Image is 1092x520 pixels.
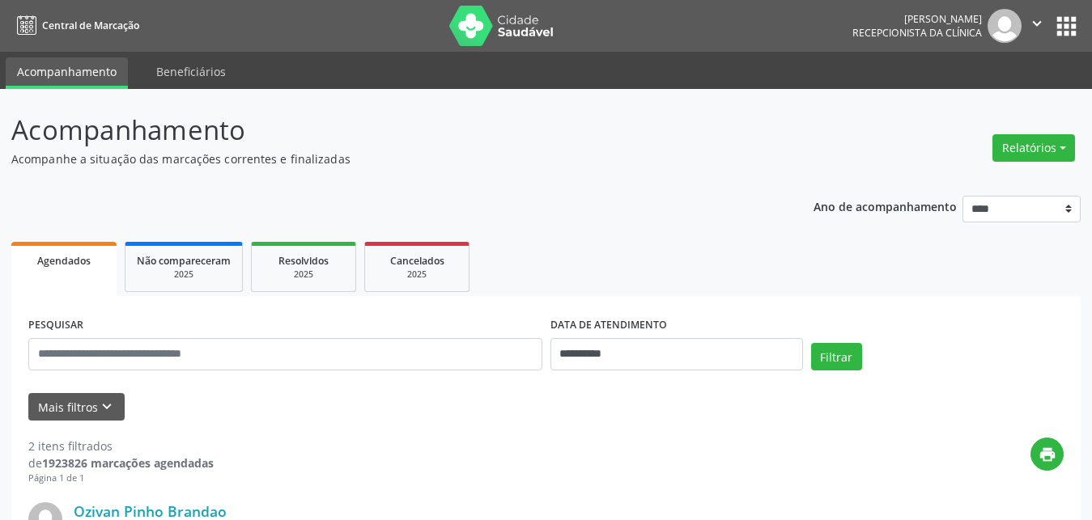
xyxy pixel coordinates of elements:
span: Não compareceram [137,254,231,268]
a: Beneficiários [145,57,237,86]
i:  [1028,15,1046,32]
button:  [1022,9,1052,43]
i: print [1039,446,1056,463]
div: 2025 [263,268,344,281]
button: print [1030,438,1064,471]
button: Relatórios [992,134,1075,162]
div: 2 itens filtrados [28,438,214,454]
strong: 1923826 marcações agendadas [42,455,214,471]
a: Acompanhamento [6,57,128,89]
div: Página 1 de 1 [28,471,214,485]
label: DATA DE ATENDIMENTO [550,313,667,338]
span: Resolvidos [278,254,329,268]
img: img [988,9,1022,43]
i: keyboard_arrow_down [98,398,116,416]
div: de [28,454,214,471]
div: [PERSON_NAME] [852,12,982,26]
div: 2025 [376,268,457,281]
span: Agendados [37,254,91,268]
div: 2025 [137,268,231,281]
span: Recepcionista da clínica [852,26,982,40]
span: Central de Marcação [42,19,139,32]
p: Acompanhamento [11,110,760,150]
a: Central de Marcação [11,12,139,39]
label: PESQUISAR [28,313,83,338]
p: Acompanhe a situação das marcações correntes e finalizadas [11,150,760,167]
p: Ano de acompanhamento [814,196,957,216]
a: Ozivan Pinho Brandao [74,502,227,520]
span: Cancelados [390,254,444,268]
button: apps [1052,12,1081,40]
button: Filtrar [811,343,862,370]
button: Mais filtroskeyboard_arrow_down [28,393,125,421]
